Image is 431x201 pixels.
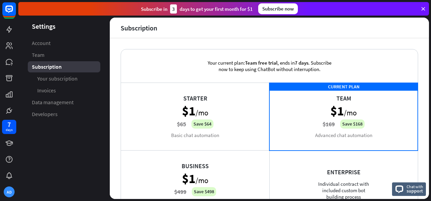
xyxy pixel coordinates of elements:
span: 7 days [295,60,308,66]
div: 7 [7,121,11,128]
a: Invoices [28,85,100,96]
span: Subscription [32,63,62,70]
div: 3 [170,4,177,14]
a: Developers [28,109,100,120]
div: Subscription [121,24,157,32]
span: support [407,188,423,194]
div: Subscribe now [258,3,298,14]
a: 7 days [2,120,16,134]
button: Open LiveChat chat widget [5,3,26,23]
span: Your subscription [37,75,78,82]
span: Account [32,40,50,47]
span: Chat with [407,183,423,190]
a: Your subscription [28,73,100,84]
div: Your current plan: , ends in . Subscribe now to keep using ChatBot without interruption. [197,49,342,83]
div: AD [4,186,15,197]
div: days [6,128,13,132]
a: Account [28,38,100,49]
span: Team free trial [245,60,278,66]
a: Data management [28,97,100,108]
a: Team [28,49,100,61]
span: Team [32,51,44,59]
header: Settings [18,22,110,31]
span: Invoices [37,87,56,94]
span: Developers [32,111,58,118]
div: Subscribe in days to get your first month for $1 [141,4,253,14]
span: Data management [32,99,74,106]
